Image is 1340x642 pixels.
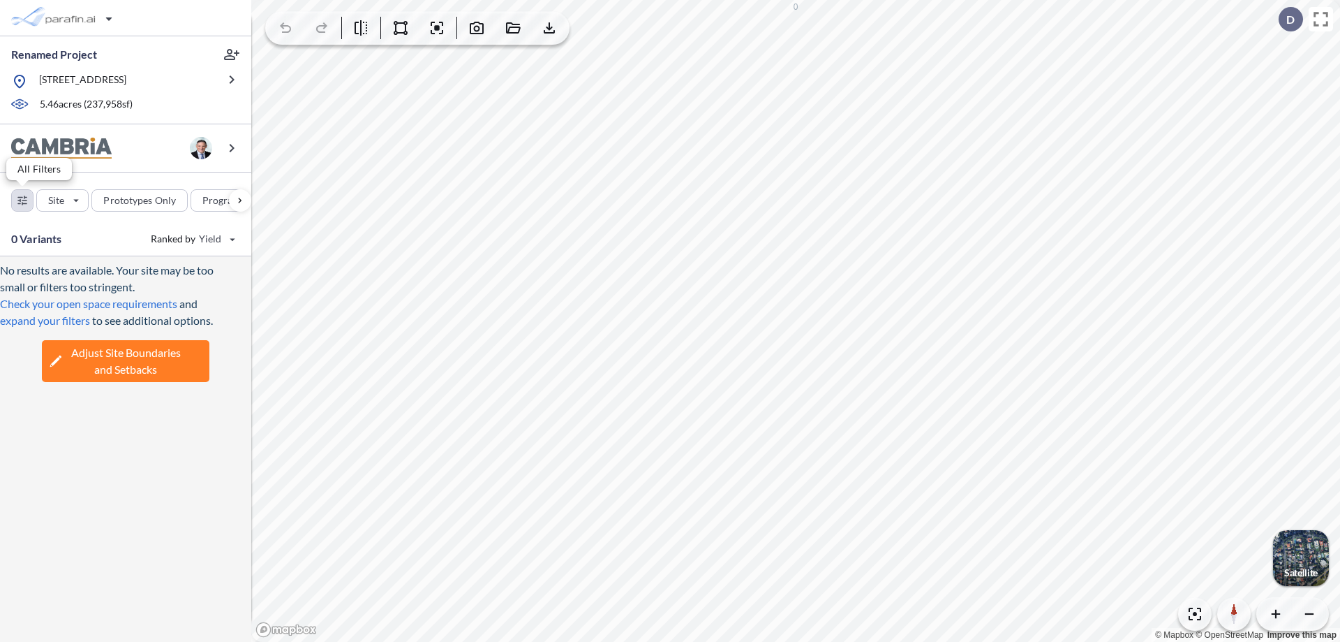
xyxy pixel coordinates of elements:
p: Renamed Project [11,47,97,62]
button: Adjust Site Boundariesand Setbacks [42,340,209,382]
img: Switcher Image [1273,530,1329,586]
button: Program [191,189,266,212]
button: Ranked by Yield [140,228,244,250]
a: Mapbox homepage [255,622,317,638]
p: All Filters [17,163,61,175]
img: user logo [190,137,212,159]
button: Site [36,189,89,212]
button: Prototypes Only [91,189,188,212]
img: BrandImage [11,138,112,159]
span: Adjust Site Boundaries and Setbacks [71,344,181,378]
p: 0 Variants [11,231,62,247]
p: Program [202,194,241,207]
p: 5.46 acres ( 237,958 sf) [40,97,133,112]
p: Site [48,194,64,207]
button: Switcher ImageSatellite [1273,530,1329,586]
p: Satellite [1284,567,1318,578]
a: Mapbox [1155,630,1193,640]
p: [STREET_ADDRESS] [39,73,126,90]
a: Improve this map [1267,630,1337,640]
a: OpenStreetMap [1196,630,1263,640]
p: D [1286,13,1295,26]
span: Yield [199,232,222,246]
p: Prototypes Only [103,194,176,207]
